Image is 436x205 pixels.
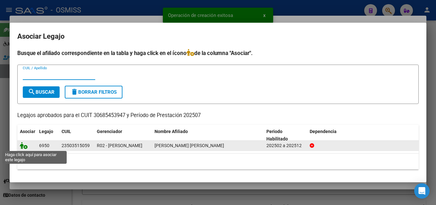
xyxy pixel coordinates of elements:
[62,129,71,134] span: CUIL
[23,86,60,98] button: Buscar
[71,88,78,96] mat-icon: delete
[266,129,288,141] span: Periodo Habilitado
[20,129,35,134] span: Asociar
[17,154,419,170] div: 1 registros
[155,129,188,134] span: Nombre Afiliado
[28,88,36,96] mat-icon: search
[94,125,152,146] datatable-header-cell: Gerenciador
[97,129,122,134] span: Gerenciador
[65,86,122,99] button: Borrar Filtros
[39,143,49,148] span: 6950
[307,125,419,146] datatable-header-cell: Dependencia
[310,129,337,134] span: Dependencia
[28,89,55,95] span: Buscar
[71,89,117,95] span: Borrar Filtros
[155,143,224,148] span: PLENCOVICH TIZIANO JORGE
[414,183,430,199] div: Open Intercom Messenger
[97,143,142,148] span: R02 - [PERSON_NAME]
[152,125,264,146] datatable-header-cell: Nombre Afiliado
[62,142,90,149] div: 23503515059
[17,30,419,43] h2: Asociar Legajo
[264,125,307,146] datatable-header-cell: Periodo Habilitado
[37,125,59,146] datatable-header-cell: Legajo
[39,129,53,134] span: Legajo
[17,125,37,146] datatable-header-cell: Asociar
[17,49,419,57] h4: Busque el afiliado correspondiente en la tabla y haga click en el ícono de la columna "Asociar".
[17,112,419,120] p: Legajos aprobados para el CUIT 30685453947 y Período de Prestación 202507
[266,142,305,149] div: 202502 a 202512
[59,125,94,146] datatable-header-cell: CUIL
